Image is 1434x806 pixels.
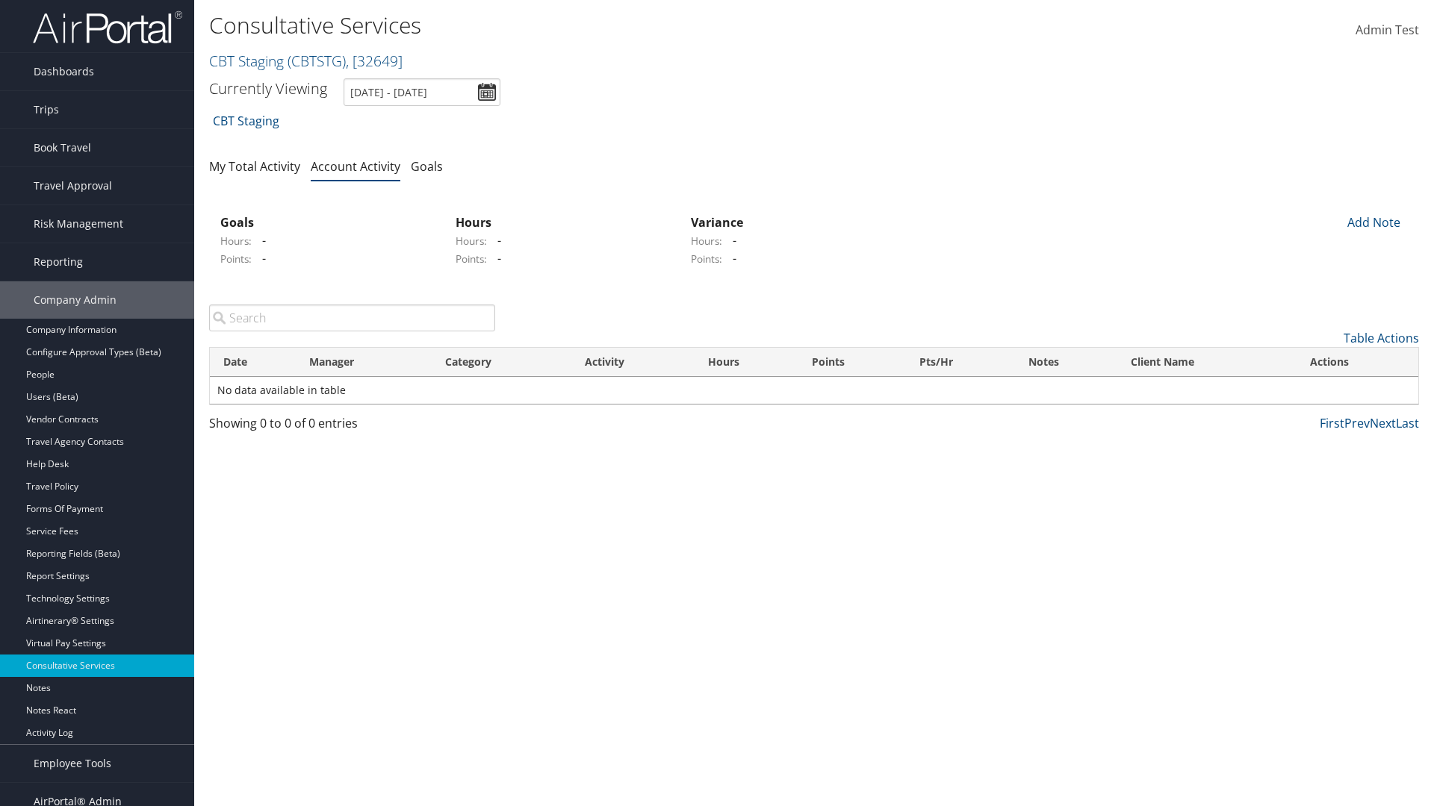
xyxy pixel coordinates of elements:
[1344,330,1419,346] a: Table Actions
[344,78,500,106] input: [DATE] - [DATE]
[255,250,266,266] span: -
[209,51,403,71] a: CBT Staging
[209,158,300,175] a: My Total Activity
[691,234,722,249] label: Hours:
[209,10,1016,41] h1: Consultative Services
[725,250,736,266] span: -
[725,232,736,249] span: -
[1337,213,1408,231] div: Add Note
[296,348,432,377] th: Manager: activate to sort column ascending
[490,232,501,249] span: -
[311,158,400,175] a: Account Activity
[1396,415,1419,431] a: Last
[1344,415,1370,431] a: Prev
[209,414,495,440] div: Showing 0 to 0 of 0 entries
[33,10,182,45] img: airportal-logo.png
[34,167,112,204] span: Travel Approval
[213,106,279,136] a: CBT Staging
[1356,7,1419,54] a: Admin Test
[255,232,266,249] span: -
[34,129,91,166] span: Book Travel
[288,51,346,71] span: ( CBTSTG )
[456,252,487,266] label: Points:
[210,348,296,377] th: Date: activate to sort column ascending
[691,214,743,231] strong: Variance
[34,91,59,128] span: Trips
[220,214,254,231] strong: Goals
[34,745,111,782] span: Employee Tools
[432,348,571,377] th: Category: activate to sort column ascending
[210,377,1418,404] td: No data available in table
[34,53,94,90] span: Dashboards
[906,348,1015,377] th: Pts/Hr
[691,252,722,266] label: Points:
[1015,348,1117,377] th: Notes
[456,214,491,231] strong: Hours
[209,304,495,331] input: Search
[220,234,252,249] label: Hours:
[1297,348,1418,377] th: Actions
[1117,348,1297,377] th: Client Name
[34,281,117,319] span: Company Admin
[798,348,905,377] th: Points
[490,250,501,266] span: -
[1370,415,1396,431] a: Next
[571,348,695,377] th: Activity: activate to sort column ascending
[34,205,123,243] span: Risk Management
[346,51,403,71] span: , [ 32649 ]
[34,243,83,281] span: Reporting
[456,234,487,249] label: Hours:
[1320,415,1344,431] a: First
[411,158,443,175] a: Goals
[220,252,252,266] label: Points:
[1356,22,1419,38] span: Admin Test
[695,348,799,377] th: Hours
[209,78,327,99] h3: Currently Viewing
